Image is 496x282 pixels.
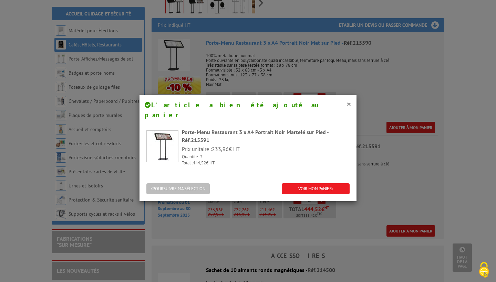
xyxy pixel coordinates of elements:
span: 444,52 [193,160,206,166]
div: Porte-Menu Restaurant 3 x A4 Portrait Noir Martelé sur Pied - [182,128,350,144]
p: Total : € HT [182,160,350,166]
p: Prix unitaire : € HT [182,145,350,153]
span: 2 [200,154,203,160]
span: 233,96 [212,145,229,152]
p: Quantité : [182,154,350,160]
button: × [347,99,351,108]
span: Réf.215591 [182,137,209,143]
img: Cookies (fenêtre modale) [475,261,493,279]
button: POURSUIVRE MA SÉLECTION [146,183,210,195]
button: Cookies (fenêtre modale) [472,259,496,282]
a: VOIR MON PANIER [282,183,350,195]
h4: L’article a bien été ajouté au panier [145,100,351,120]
